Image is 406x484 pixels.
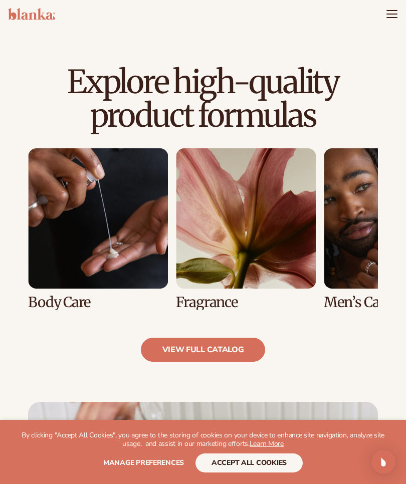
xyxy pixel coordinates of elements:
[371,450,395,474] div: Open Intercom Messenger
[103,453,184,472] button: Manage preferences
[8,8,55,20] img: logo
[386,8,398,20] summary: Menu
[250,439,284,448] a: Learn More
[103,458,184,467] span: Manage preferences
[28,148,168,310] div: 4 / 8
[141,338,266,362] a: view full catalog
[28,65,378,132] h2: Explore high-quality product formulas
[20,431,386,448] p: By clicking "Accept All Cookies", you agree to the storing of cookies on your device to enhance s...
[195,453,303,472] button: accept all cookies
[176,148,316,310] div: 5 / 8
